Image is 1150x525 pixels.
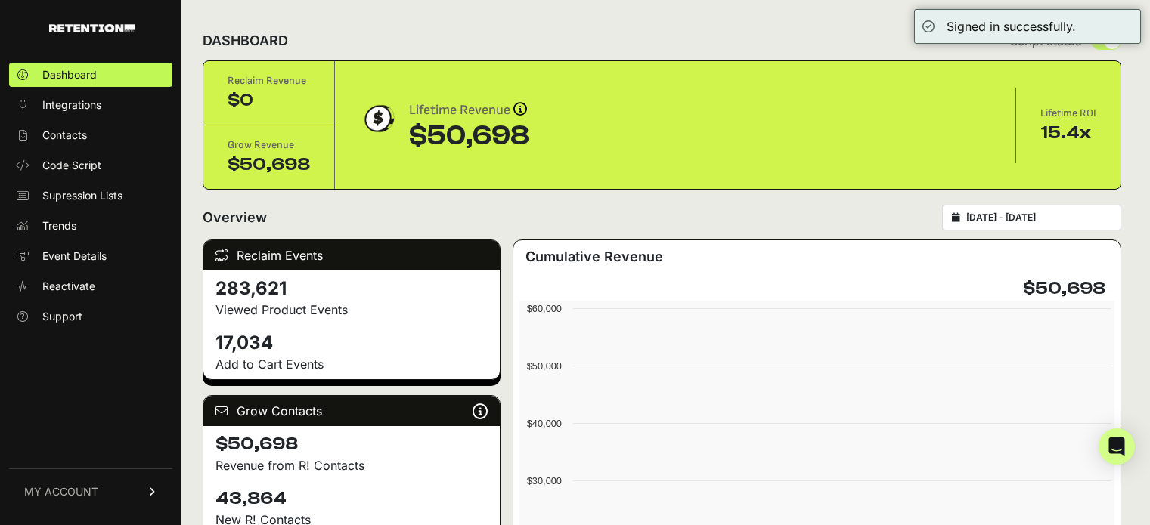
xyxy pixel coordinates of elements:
[409,121,529,151] div: $50,698
[527,475,562,486] text: $30,000
[42,158,101,173] span: Code Script
[1023,276,1105,301] h4: $50,698
[42,218,76,233] span: Trends
[215,456,488,474] p: Revenue from R! Contacts
[215,331,488,355] h4: 17,034
[215,301,488,319] p: Viewed Product Events
[228,153,310,177] div: $50,698
[203,396,500,426] div: Grow Contacts
[203,207,267,228] h2: Overview
[42,309,82,324] span: Support
[9,184,172,208] a: Supression Lists
[42,128,87,143] span: Contacts
[9,468,172,514] a: MY ACCOUNT
[527,418,562,429] text: $40,000
[9,304,172,329] a: Support
[527,360,562,372] text: $50,000
[215,432,488,456] h4: $50,698
[42,97,101,113] span: Integrations
[9,214,172,238] a: Trends
[215,486,488,511] h4: 43,864
[1040,106,1096,121] div: Lifetime ROI
[49,24,135,32] img: Retention.com
[1099,428,1135,465] div: Open Intercom Messenger
[228,73,310,88] div: Reclaim Revenue
[24,484,98,499] span: MY ACCOUNT
[9,123,172,147] a: Contacts
[9,244,172,268] a: Event Details
[42,249,107,264] span: Event Details
[1040,121,1096,145] div: 15.4x
[215,276,488,301] h4: 283,621
[9,274,172,298] a: Reactivate
[42,279,95,294] span: Reactivate
[359,100,397,137] img: dollar-coin-05c43ed7efb7bc0c12610022525b4bbbb207c7efeef5aecc26f025e68dcafac9.png
[9,63,172,87] a: Dashboard
[525,246,663,267] h3: Cumulative Revenue
[228,88,310,113] div: $0
[947,17,1076,36] div: Signed in successfully.
[203,240,500,270] div: Reclaim Events
[215,355,488,373] p: Add to Cart Events
[228,137,310,153] div: Grow Revenue
[527,303,562,314] text: $60,000
[42,67,97,82] span: Dashboard
[409,100,529,121] div: Lifetime Revenue
[203,30,288,51] h2: DASHBOARD
[9,93,172,117] a: Integrations
[9,153,172,178] a: Code Script
[42,188,122,203] span: Supression Lists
